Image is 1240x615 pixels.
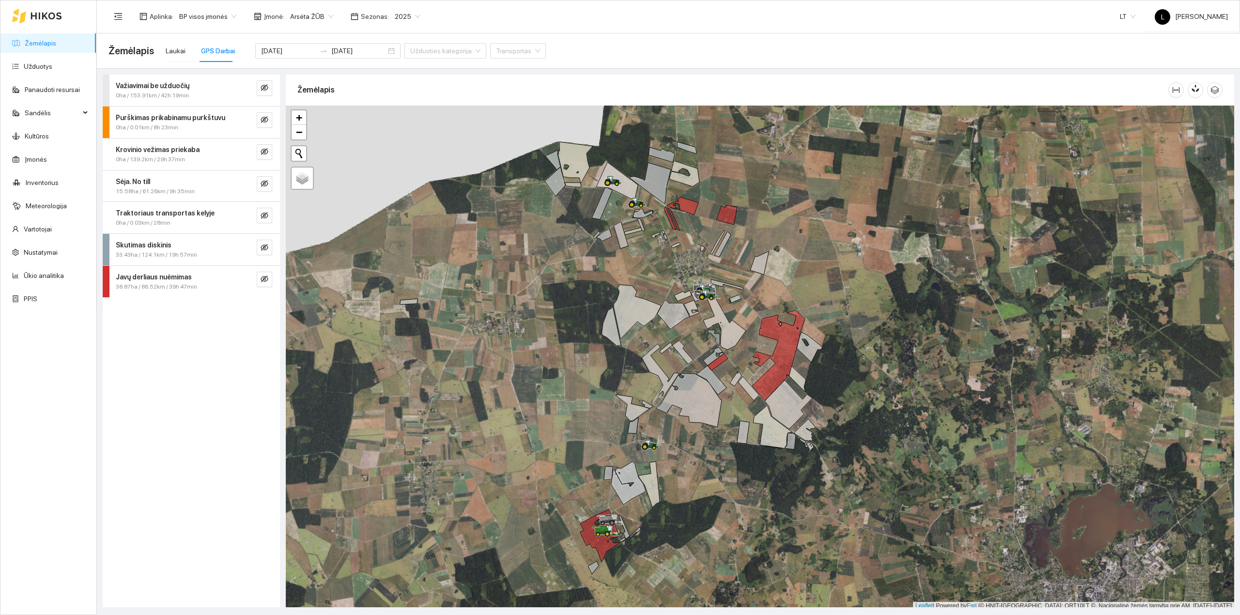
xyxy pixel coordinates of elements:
[296,126,302,138] span: −
[296,111,302,123] span: +
[24,248,58,256] a: Nustatymai
[24,225,52,233] a: Vartotojai
[1169,86,1183,94] span: column-width
[967,602,977,609] a: Esri
[116,218,170,228] span: 0ha / 0.03km / 28min
[257,112,272,128] button: eye-invisible
[261,148,268,157] span: eye-invisible
[257,240,272,255] button: eye-invisible
[108,43,154,59] span: Žemėlapis
[116,178,150,185] strong: Sėja. No till
[103,202,280,233] div: Traktoriaus transportas kelyje0ha / 0.03km / 28mineye-invisible
[103,75,280,106] div: Važiavimai be užduočių0ha / 153.91km / 42h 19mineye-invisible
[103,266,280,297] div: Javų derliaus nuėmimas38.87ha / 86.52km / 39h 47mineye-invisible
[257,272,272,287] button: eye-invisible
[1120,9,1135,24] span: LT
[978,602,980,609] span: |
[116,114,225,122] strong: Purškimas prikabinamu purkštuvu
[1155,13,1228,20] span: [PERSON_NAME]
[25,132,49,140] a: Kultūros
[116,82,189,90] strong: Važiavimai be užduočių
[913,602,1234,610] div: | Powered by © HNIT-[GEOGRAPHIC_DATA]; ORT10LT ©, Nacionalinė žemės tarnyba prie AM, [DATE]-[DATE]
[351,13,358,20] span: calendar
[25,39,56,47] a: Žemėlapis
[116,273,192,281] strong: Javų derliaus nuėmimas
[292,110,306,125] a: Zoom in
[103,234,280,265] div: Skutimas diskinis33.43ha / 124.1km / 19h 57mineye-invisible
[915,602,933,609] a: Leaflet
[290,9,333,24] span: Arsėta ŽŪB
[261,116,268,125] span: eye-invisible
[261,212,268,221] span: eye-invisible
[25,86,80,93] a: Panaudoti resursai
[1161,9,1164,25] span: L
[103,138,280,170] div: Krovinio vežimas priekaba0ha / 139.2km / 29h 37mineye-invisible
[108,7,128,26] button: menu-fold
[261,244,268,253] span: eye-invisible
[166,46,186,56] div: Laukai
[292,125,306,139] a: Zoom out
[116,250,197,260] span: 33.43ha / 124.1km / 19h 57min
[116,209,215,217] strong: Traktoriaus transportas kelyje
[139,13,147,20] span: layout
[264,11,284,22] span: Įmonė :
[254,13,262,20] span: shop
[24,272,64,279] a: Ūkio analitika
[261,84,268,93] span: eye-invisible
[361,11,389,22] span: Sezonas :
[24,62,52,70] a: Užduotys
[1168,82,1184,98] button: column-width
[179,9,236,24] span: BP visos įmonės
[116,282,197,292] span: 38.87ha / 86.52km / 39h 47min
[261,180,268,189] span: eye-invisible
[116,123,178,132] span: 0ha / 0.01km / 8h 23min
[150,11,173,22] span: Aplinka :
[331,46,386,56] input: Pabaigos data
[103,107,280,138] div: Purškimas prikabinamu purkštuvu0ha / 0.01km / 8h 23mineye-invisible
[116,241,171,249] strong: Skutimas diskinis
[116,146,200,154] strong: Krovinio vežimas priekaba
[261,275,268,284] span: eye-invisible
[257,208,272,223] button: eye-invisible
[24,295,37,303] a: PPIS
[116,91,189,100] span: 0ha / 153.91km / 42h 19min
[292,168,313,189] a: Layers
[116,155,185,164] span: 0ha / 139.2km / 29h 37min
[25,103,80,123] span: Sandėlis
[116,187,195,196] span: 15.58ha / 61.26km / 9h 35min
[292,146,306,161] button: Initiate a new search
[103,170,280,202] div: Sėja. No till15.58ha / 61.26km / 9h 35mineye-invisible
[395,9,420,24] span: 2025
[114,12,123,21] span: menu-fold
[25,155,47,163] a: Įmonės
[26,202,67,210] a: Meteorologija
[26,179,59,186] a: Inventorius
[257,80,272,96] button: eye-invisible
[261,46,316,56] input: Pradžios data
[320,47,327,55] span: swap-right
[320,47,327,55] span: to
[297,76,1168,104] div: Žemėlapis
[257,176,272,192] button: eye-invisible
[257,144,272,160] button: eye-invisible
[201,46,235,56] div: GPS Darbai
